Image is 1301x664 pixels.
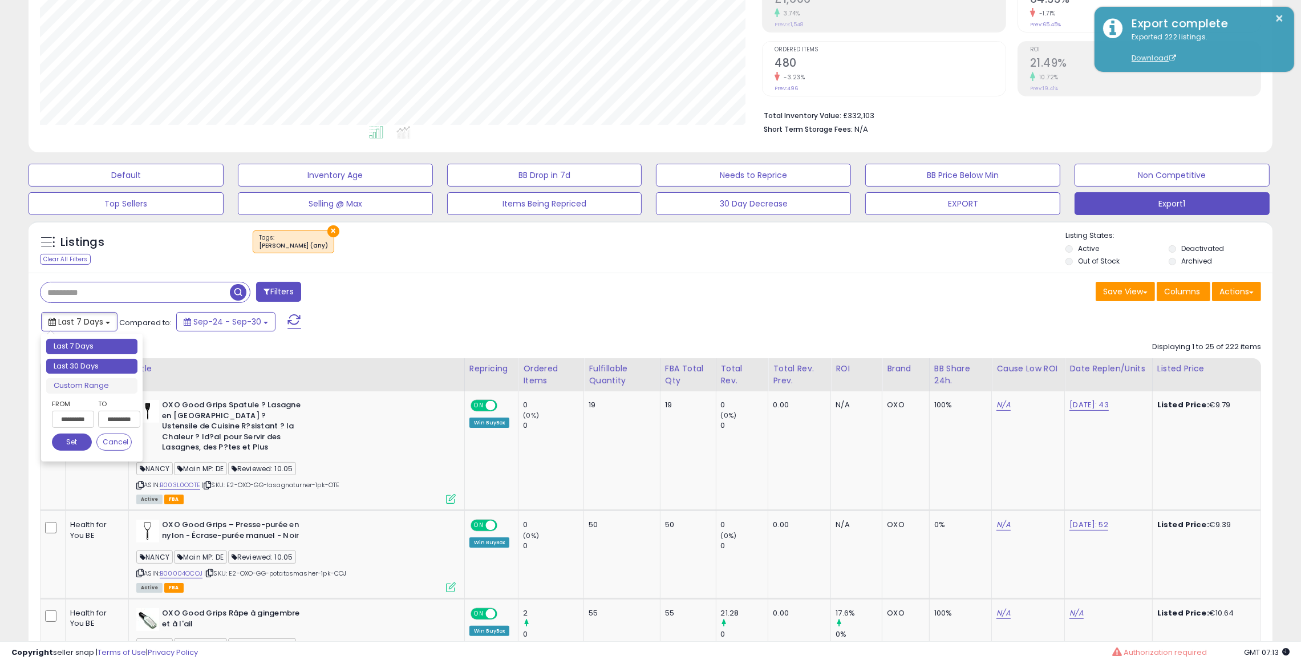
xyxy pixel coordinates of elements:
[469,537,510,548] div: Win BuyBox
[1123,32,1286,64] div: Exported 222 listings.
[836,363,877,375] div: ROI
[1030,85,1058,92] small: Prev: 19.41%
[934,520,983,530] div: 0%
[1275,11,1284,26] button: ×
[865,192,1060,215] button: EXPORT
[523,520,583,530] div: 0
[238,164,433,187] button: Inventory Age
[764,124,853,134] b: Short Term Storage Fees:
[46,359,137,374] li: Last 30 Days
[136,400,456,503] div: ASIN:
[11,647,198,658] div: seller snap | |
[589,363,655,387] div: Fulfillable Quantity
[775,21,803,28] small: Prev: £1,548
[162,400,301,456] b: OXO Good Grips Spatule ? Lasagne en [GEOGRAPHIC_DATA] ? Ustensile de Cuisine R?sistant ? la Chale...
[780,73,805,82] small: -3.23%
[41,312,117,331] button: Last 7 Days
[60,234,104,250] h5: Listings
[523,411,539,420] small: (0%)
[721,363,764,387] div: Total Rev.
[472,401,486,411] span: ON
[1157,608,1209,618] b: Listed Price:
[1152,342,1261,353] div: Displaying 1 to 25 of 222 items
[523,363,579,387] div: Ordered Items
[46,378,137,394] li: Custom Range
[1096,282,1155,301] button: Save View
[238,192,433,215] button: Selling @ Max
[721,541,768,551] div: 0
[523,420,583,431] div: 0
[665,608,707,618] div: 55
[96,434,132,451] button: Cancel
[780,9,800,18] small: 3.74%
[98,398,132,410] label: To
[58,316,103,327] span: Last 7 Days
[523,400,583,410] div: 0
[148,647,198,658] a: Privacy Policy
[164,583,184,593] span: FBA
[1244,647,1290,658] span: 2025-10-8 07:13 GMT
[934,400,983,410] div: 100%
[721,411,737,420] small: (0%)
[256,282,301,302] button: Filters
[1078,244,1099,253] label: Active
[1157,519,1209,530] b: Listed Price:
[887,608,920,618] div: OXO
[133,363,460,375] div: Title
[52,398,92,410] label: From
[40,254,91,265] div: Clear All Filters
[160,569,202,578] a: B00004OCOJ
[136,495,163,504] span: All listings currently available for purchase on Amazon
[887,400,920,410] div: OXO
[1132,53,1176,63] a: Download
[176,312,275,331] button: Sep-24 - Sep-30
[1030,47,1261,53] span: ROI
[773,520,822,530] div: 0.00
[259,242,328,250] div: [PERSON_NAME] (any)
[721,629,768,639] div: 0
[721,520,768,530] div: 0
[721,608,768,618] div: 21.28
[70,608,120,629] div: Health for You BE
[228,550,296,564] span: Reviewed: 10.05
[1157,399,1209,410] b: Listed Price:
[836,608,882,618] div: 17.6%
[773,400,822,410] div: 0.00
[447,164,642,187] button: BB Drop in 7d
[174,462,227,475] span: Main MP: DE
[11,647,53,658] strong: Copyright
[1035,9,1056,18] small: -1.71%
[1075,192,1270,215] button: Export1
[721,531,737,540] small: (0%)
[934,363,987,387] div: BB Share 24h.
[775,47,1005,53] span: Ordered Items
[160,480,200,490] a: B003L0OOTE
[523,541,583,551] div: 0
[996,399,1010,411] a: N/A
[1157,282,1210,301] button: Columns
[136,608,159,631] img: 41CWvKJSFXL._SL40_.jpg
[887,520,920,530] div: OXO
[1157,363,1256,375] div: Listed Price
[836,400,873,410] div: N/A
[228,462,296,475] span: Reviewed: 10.05
[721,400,768,410] div: 0
[589,400,651,410] div: 19
[1123,15,1286,32] div: Export complete
[496,609,514,619] span: OFF
[1069,608,1083,619] a: N/A
[775,56,1005,72] h2: 480
[204,569,346,578] span: | SKU: E2-OXO-GG-potatosmasher-1pk-COJ
[996,608,1010,619] a: N/A
[523,608,583,618] div: 2
[665,400,707,410] div: 19
[1035,73,1059,82] small: 10.72%
[721,420,768,431] div: 0
[773,608,822,618] div: 0.00
[1075,164,1270,187] button: Non Competitive
[1078,256,1120,266] label: Out of Stock
[136,520,456,591] div: ASIN:
[52,434,92,451] button: Set
[1069,363,1148,375] div: Date Replen/Units
[29,164,224,187] button: Default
